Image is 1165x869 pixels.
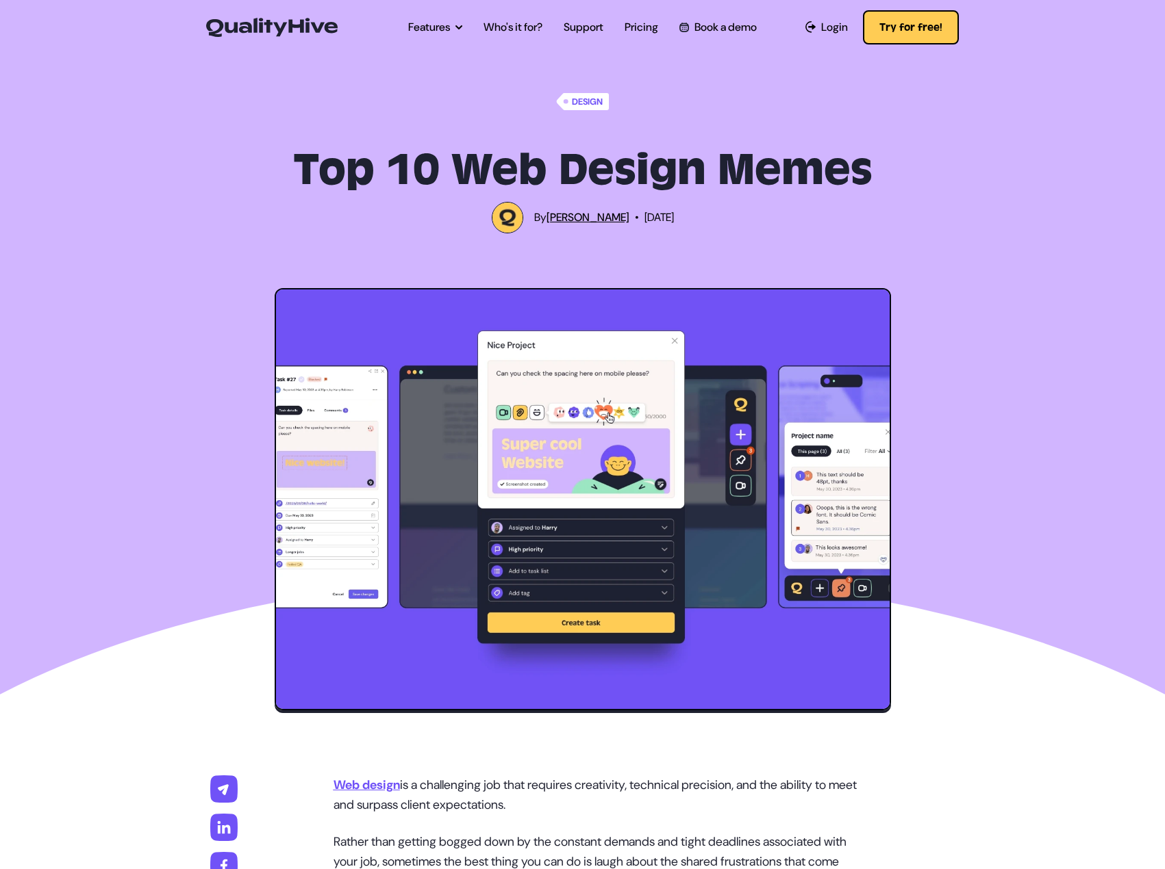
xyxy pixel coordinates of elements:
span: Design [569,93,609,110]
a: [PERSON_NAME] [547,210,629,224]
span: Login [821,19,848,36]
button: Try for free! [863,10,959,44]
span: [DATE] [644,209,674,226]
span: • [635,209,639,226]
a: Login [805,19,849,36]
img: Website UAT Testing [276,289,890,709]
a: Features [408,19,462,36]
a: Pricing [625,19,658,36]
img: QualityHive - Bug Tracking Tool [206,18,338,37]
img: Book a QualityHive Demo [679,23,688,31]
p: is a challenging job that requires creativity, technical precision, and the ability to meet and s... [334,775,860,816]
h1: Top 10 Web Design Memes [265,144,901,196]
img: QualityHive Logo [492,202,523,233]
a: Book a demo [679,19,756,36]
a: Who's it for? [484,19,542,36]
a: Design [556,93,608,110]
span: By [534,209,629,226]
a: Support [564,19,603,36]
a: Web design [334,777,400,793]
